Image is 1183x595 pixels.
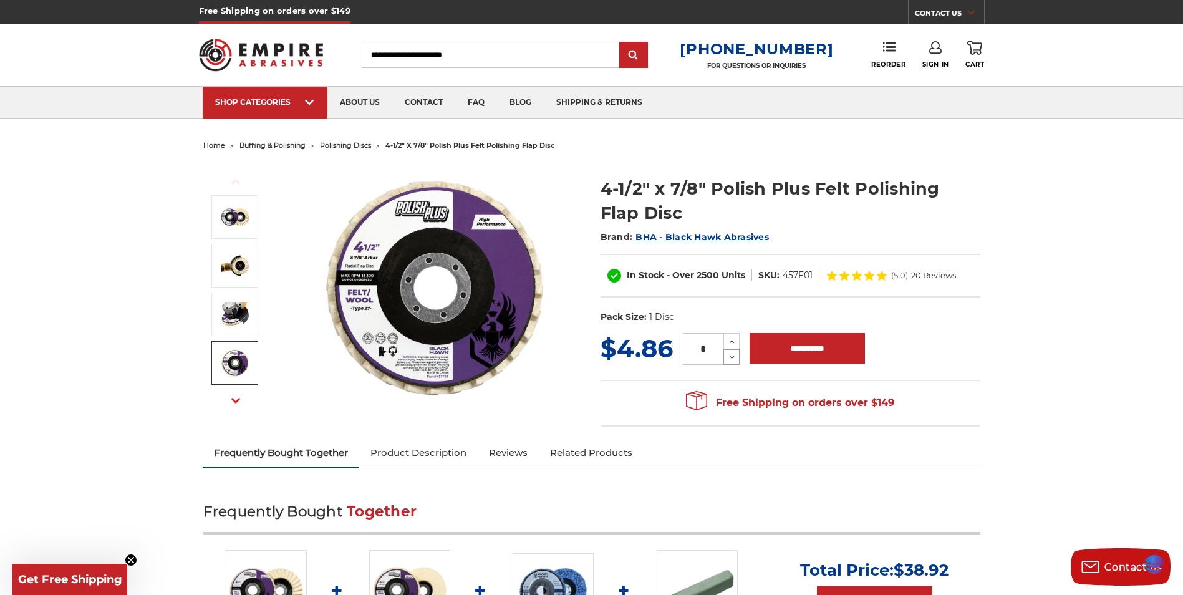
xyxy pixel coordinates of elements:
a: Reviews [478,439,539,467]
a: Cart [965,41,984,69]
a: faq [455,87,497,119]
a: Product Description [359,439,478,467]
h1: 4-1/2" x 7/8" Polish Plus Felt Polishing Flap Disc [601,177,980,225]
span: Contact us [1104,561,1162,573]
a: Reorder [871,41,905,68]
img: buffing and polishing felt flap disc [220,201,251,233]
a: about us [327,87,392,119]
span: In Stock [627,269,664,281]
a: Related Products [539,439,644,467]
span: Together [347,503,417,520]
a: shipping & returns [544,87,655,119]
p: FOR QUESTIONS OR INQUIRIES [680,62,833,70]
span: Get Free Shipping [18,573,122,586]
span: - Over [667,269,694,281]
span: 4-1/2" x 7/8" polish plus felt polishing flap disc [385,141,555,150]
button: Previous [221,168,251,195]
button: Close teaser [125,554,137,566]
dd: 457F01 [783,269,813,282]
a: home [203,141,225,150]
p: Total Price: [800,560,949,580]
a: CONTACT US [915,6,984,24]
a: Frequently Bought Together [203,439,360,467]
button: Next [221,387,251,414]
a: contact [392,87,455,119]
span: Units [722,269,745,281]
img: Empire Abrasives [199,31,324,79]
span: Reorder [871,60,905,69]
a: BHA - Black Hawk Abrasives [635,231,769,243]
dt: Pack Size: [601,311,647,324]
img: BHA 4.5 inch polish plus flap disc [220,347,251,379]
span: 2500 [697,269,719,281]
span: $38.92 [894,560,949,580]
dt: SKU: [758,269,780,282]
a: [PHONE_NUMBER] [680,40,833,58]
img: svg+xml;base64,PHN2ZyB3aWR0aD0iMzQiIGhlaWdodD0iMzQiIHZpZXdCb3g9IjAgMCAzNCAzNCIgZmlsbD0ibm9uZSIgeG... [1144,553,1165,576]
a: polishing discs [320,141,371,150]
a: blog [497,87,544,119]
div: SHOP CATEGORIES [215,97,315,107]
a: buffing & polishing [239,141,306,150]
dd: 1 Disc [649,311,674,324]
span: $4.86 [601,333,673,364]
div: Get Free ShippingClose teaser [12,564,127,595]
span: (5.0) [891,271,908,279]
span: Sign In [922,60,949,69]
span: Brand: [601,231,633,243]
span: Free Shipping on orders over $149 [686,390,894,415]
span: 20 Reviews [911,271,956,279]
span: Cart [965,60,984,69]
img: angle grinder buffing flap disc [220,299,251,330]
input: Submit [621,43,646,68]
span: Frequently Bought [203,503,342,520]
button: Contact us [1071,548,1171,586]
img: felt flap disc for angle grinder [220,250,251,281]
img: buffing and polishing felt flap disc [310,163,559,413]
